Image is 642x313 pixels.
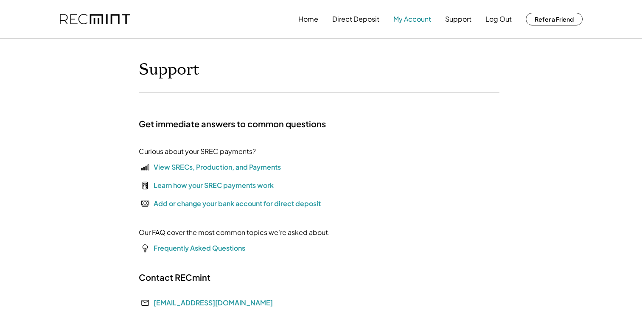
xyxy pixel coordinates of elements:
[60,14,130,25] img: recmint-logotype%403x.png
[445,11,471,28] button: Support
[298,11,318,28] button: Home
[154,180,274,190] div: Learn how your SREC payments work
[139,60,199,80] h1: Support
[393,11,431,28] button: My Account
[139,272,210,283] h2: Contact RECmint
[485,11,512,28] button: Log Out
[154,243,245,252] a: Frequently Asked Questions
[154,298,273,307] a: [EMAIL_ADDRESS][DOMAIN_NAME]
[139,118,326,129] h2: Get immediate answers to common questions
[332,11,379,28] button: Direct Deposit
[154,198,321,209] div: Add or change your bank account for direct deposit
[139,146,256,156] div: Curious about your SREC payments?
[526,13,583,25] button: Refer a Friend
[154,162,281,172] div: View SRECs, Production, and Payments
[139,227,330,238] div: Our FAQ cover the most common topics we're asked about.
